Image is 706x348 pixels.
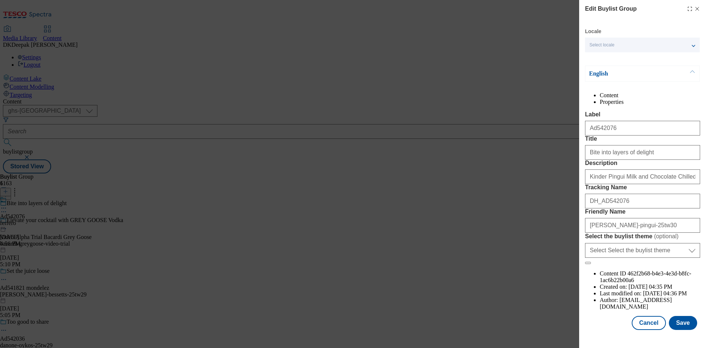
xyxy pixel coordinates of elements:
li: Properties [600,99,700,105]
button: Cancel [632,316,666,330]
button: Select locale [585,38,700,52]
span: ( optional ) [654,233,679,239]
li: Content ID [600,270,700,284]
input: Enter Title [585,145,700,160]
label: Locale [585,29,601,34]
input: Enter Friendly Name [585,218,700,233]
input: Enter Label [585,121,700,136]
p: English [589,70,666,77]
div: Modal [585,4,700,330]
label: Select the buylist theme [585,233,700,240]
span: [DATE] 04:36 PM [643,290,687,296]
li: Content [600,92,700,99]
li: Author: [600,297,700,310]
label: Tracking Name [585,184,700,191]
h4: Edit Buylist Group [585,4,637,13]
span: [EMAIL_ADDRESS][DOMAIN_NAME] [600,297,672,310]
input: Enter Description [585,169,700,184]
label: Label [585,111,700,118]
li: Created on: [600,284,700,290]
input: Enter Tracking Name [585,194,700,208]
li: Last modified on: [600,290,700,297]
label: Description [585,160,700,166]
span: [DATE] 04:35 PM [628,284,672,290]
span: Select locale [589,42,614,48]
label: Friendly Name [585,208,700,215]
label: Title [585,136,700,142]
button: Save [669,316,697,330]
span: 462f2b68-b4e3-4e3d-b8fc-1ac6b22b00a6 [600,270,691,283]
